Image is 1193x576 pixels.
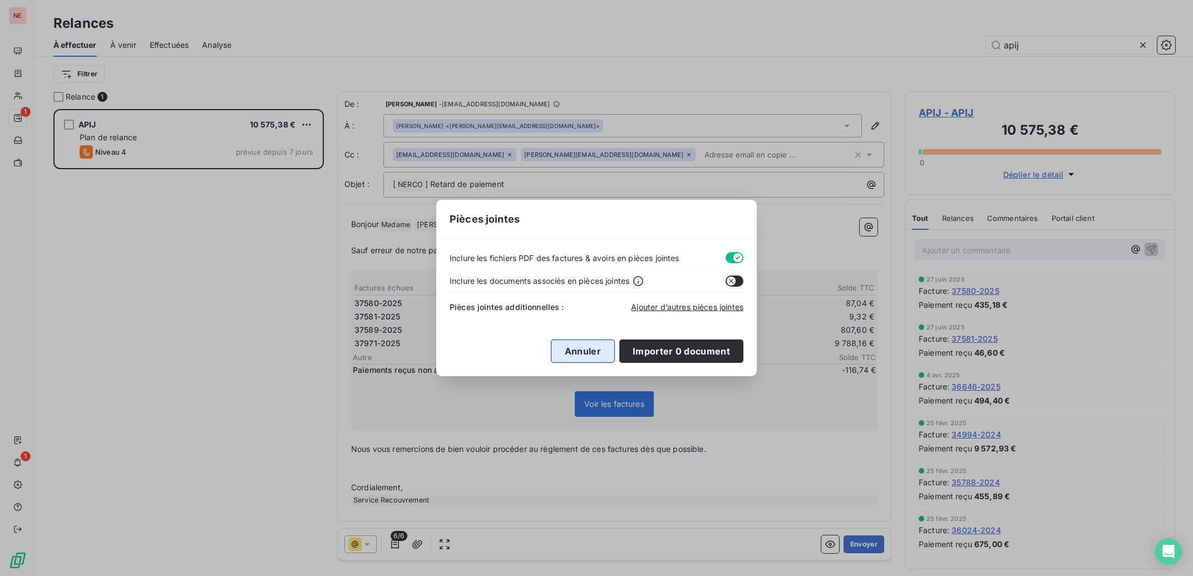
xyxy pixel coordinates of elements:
span: Inclure les documents associés en pièces jointes [450,275,629,287]
span: Pièces jointes additionnelles : [450,302,564,313]
span: Pièces jointes [450,211,520,227]
button: Importer 0 document [619,339,743,363]
span: Inclure les fichiers PDF des factures & avoirs en pièces jointes [450,252,679,264]
div: Open Intercom Messenger [1155,538,1182,565]
span: Ajouter d’autres pièces jointes [631,302,743,312]
button: Annuler [551,339,615,363]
